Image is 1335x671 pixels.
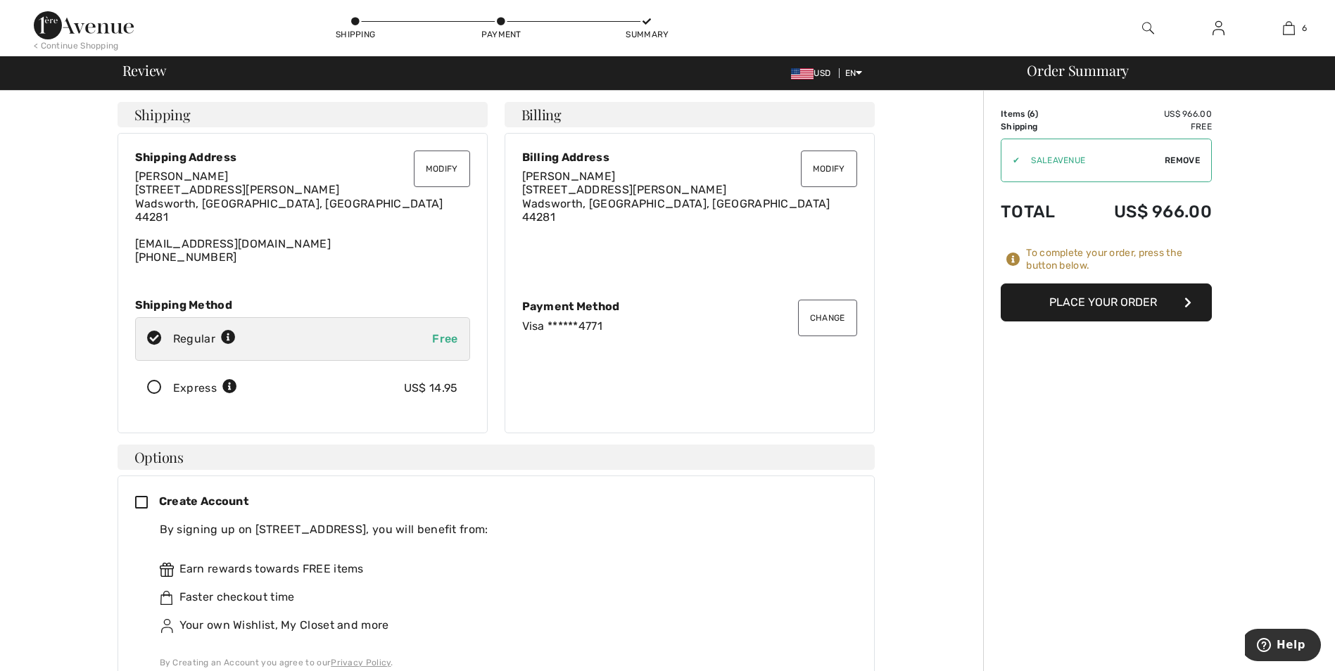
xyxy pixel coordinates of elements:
[1254,20,1323,37] a: 6
[1165,154,1200,167] span: Remove
[414,151,470,187] button: Modify
[135,183,443,223] span: [STREET_ADDRESS][PERSON_NAME] Wadsworth, [GEOGRAPHIC_DATA], [GEOGRAPHIC_DATA] 44281
[791,68,836,78] span: USD
[1142,20,1154,37] img: search the website
[173,380,237,397] div: Express
[1001,120,1076,133] td: Shipping
[34,39,119,52] div: < Continue Shopping
[118,445,875,470] h4: Options
[1010,63,1327,77] div: Order Summary
[1001,108,1076,120] td: Items ( )
[1001,283,1212,321] button: Place Your Order
[432,332,457,345] span: Free
[334,28,377,41] div: Shipping
[404,380,458,397] div: US$ 14.95
[1302,22,1307,34] span: 6
[160,589,846,606] div: Faster checkout time
[1245,629,1321,664] iframe: Opens a widget where you can find more information
[626,28,668,41] div: Summary
[134,108,191,122] span: Shipping
[522,183,830,223] span: [STREET_ADDRESS][PERSON_NAME] Wadsworth, [GEOGRAPHIC_DATA], [GEOGRAPHIC_DATA] 44281
[801,151,857,187] button: Modify
[522,151,857,164] div: Billing Address
[135,151,470,164] div: Shipping Address
[791,68,814,79] img: US Dollar
[160,656,846,669] div: By Creating an Account you agree to our .
[1283,20,1295,37] img: My Bag
[160,619,174,633] img: ownWishlist.svg
[122,63,167,77] span: Review
[173,331,236,347] div: Regular
[521,108,562,122] span: Billing
[331,658,391,667] a: Privacy Policy
[160,521,846,538] div: By signing up on [STREET_ADDRESS], you will benefit from:
[159,494,248,508] span: Create Account
[135,170,229,183] span: [PERSON_NAME]
[1201,20,1236,37] a: Sign In
[845,68,863,78] span: EN
[1001,188,1076,236] td: Total
[1001,154,1020,167] div: ✔
[34,11,134,39] img: 1ère Avenue
[1076,188,1212,236] td: US$ 966.00
[522,300,857,313] div: Payment Method
[798,300,857,336] button: Change
[1213,20,1225,37] img: My Info
[480,28,522,41] div: Payment
[160,561,846,577] div: Earn rewards towards FREE items
[1026,247,1212,272] div: To complete your order, press the button below.
[1076,120,1212,133] td: Free
[135,298,470,312] div: Shipping Method
[135,170,470,264] div: [EMAIL_ADDRESS][DOMAIN_NAME] [PHONE_NUMBER]
[160,617,846,634] div: Your own Wishlist, My Closet and more
[1020,139,1165,181] input: Promo code
[1076,108,1212,120] td: US$ 966.00
[1030,109,1035,119] span: 6
[522,170,616,183] span: [PERSON_NAME]
[160,563,174,577] img: rewards.svg
[160,591,174,605] img: faster.svg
